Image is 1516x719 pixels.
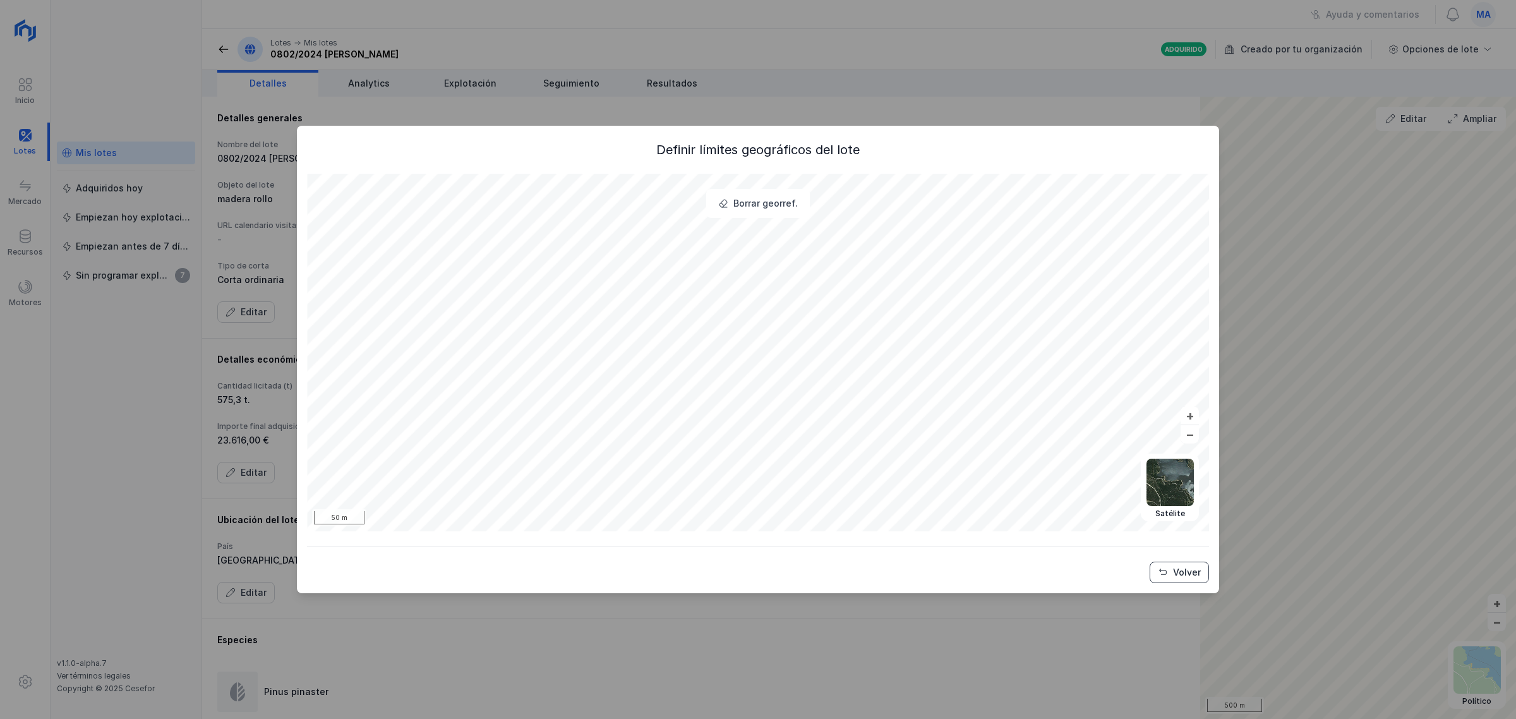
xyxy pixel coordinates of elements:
[1146,459,1194,506] img: satellite.webp
[1146,509,1194,519] div: Satélite
[733,197,798,210] div: Borrar georref.
[1181,406,1199,425] button: +
[710,193,806,214] button: Borrar georref.
[1173,566,1201,579] div: Volver
[307,141,1209,159] div: Definir límites geográficos del lote
[1181,425,1199,444] button: –
[1150,562,1209,583] button: Volver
